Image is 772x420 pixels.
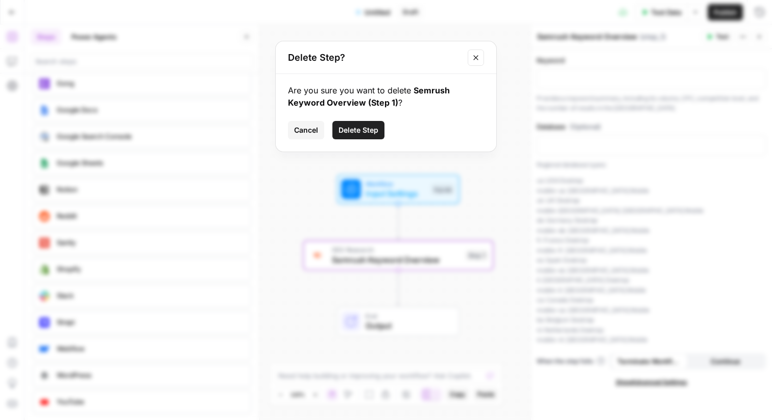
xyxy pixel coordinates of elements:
button: Delete Step [332,121,384,139]
button: Close modal [468,50,484,66]
button: Cancel [288,121,324,139]
div: Are you sure you want to delete ? [288,84,484,109]
span: Cancel [294,125,318,135]
span: Delete Step [339,125,378,135]
h2: Delete Step? [288,51,462,65]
